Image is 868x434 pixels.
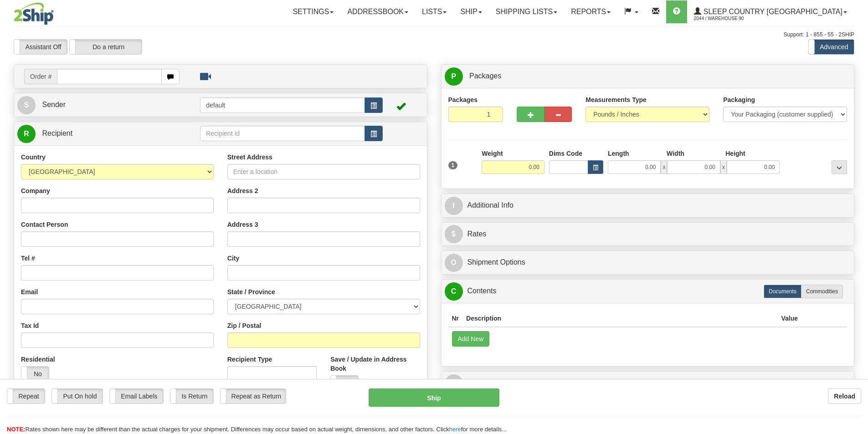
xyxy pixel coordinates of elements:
[445,67,463,86] span: P
[720,160,727,174] span: x
[170,389,213,403] label: Is Return
[448,310,463,327] th: Nr
[452,331,490,347] button: Add New
[42,129,72,137] span: Recipient
[17,96,36,114] span: S
[227,186,258,195] label: Address 2
[564,0,617,23] a: Reports
[14,40,67,54] label: Assistant Off
[462,310,777,327] th: Description
[331,376,358,390] label: No
[834,393,855,400] b: Reload
[667,149,684,158] label: Width
[7,389,45,403] label: Repeat
[286,0,340,23] a: Settings
[828,388,861,404] button: Reload
[340,0,415,23] a: Addressbook
[445,282,851,301] a: CContents
[608,149,629,158] label: Length
[21,321,39,330] label: Tax Id
[445,374,851,393] a: RReturn Shipment
[448,95,478,104] label: Packages
[227,355,272,364] label: Recipient Type
[777,310,801,327] th: Value
[227,321,262,330] label: Zip / Postal
[445,374,463,393] span: R
[70,40,142,54] label: Do a return
[809,40,854,54] label: Advanced
[482,149,503,158] label: Weight
[723,95,755,104] label: Packaging
[21,186,50,195] label: Company
[489,0,564,23] a: Shipping lists
[453,0,488,23] a: Ship
[14,31,854,39] div: Support: 1 - 855 - 55 - 2SHIP
[832,160,847,174] div: ...
[21,355,55,364] label: Residential
[847,170,867,263] iframe: chat widget
[24,69,57,84] span: Order #
[14,2,54,25] img: logo2044.jpg
[17,124,180,143] a: R Recipient
[415,0,453,23] a: Lists
[449,426,461,433] a: here
[17,96,200,114] a: S Sender
[764,285,801,298] label: Documents
[586,95,647,104] label: Measurements Type
[21,254,35,263] label: Tel #
[445,67,851,86] a: P Packages
[801,285,843,298] label: Commodities
[549,149,582,158] label: Dims Code
[21,153,46,162] label: Country
[200,97,365,113] input: Sender Id
[445,225,463,243] span: $
[701,8,842,15] span: Sleep Country [GEOGRAPHIC_DATA]
[694,14,762,23] span: 2044 / Warehouse 90
[227,153,272,162] label: Street Address
[448,161,458,169] span: 1
[445,225,851,244] a: $Rates
[687,0,854,23] a: Sleep Country [GEOGRAPHIC_DATA] 2044 / Warehouse 90
[227,254,239,263] label: City
[445,196,851,215] a: IAdditional Info
[227,164,420,179] input: Enter a location
[445,197,463,215] span: I
[445,253,851,272] a: OShipment Options
[21,287,38,296] label: Email
[42,101,66,108] span: Sender
[17,125,36,143] span: R
[200,126,365,141] input: Recipient Id
[110,389,163,403] label: Email Labels
[227,287,275,296] label: State / Province
[445,282,463,301] span: C
[221,389,286,403] label: Repeat as Return
[7,426,25,433] span: NOTE:
[52,389,103,403] label: Put On hold
[369,388,499,407] button: Ship
[330,355,420,373] label: Save / Update in Address Book
[661,160,667,174] span: x
[469,72,501,80] span: Packages
[445,254,463,272] span: O
[21,367,49,381] label: No
[227,220,258,229] label: Address 3
[21,220,68,229] label: Contact Person
[725,149,745,158] label: Height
